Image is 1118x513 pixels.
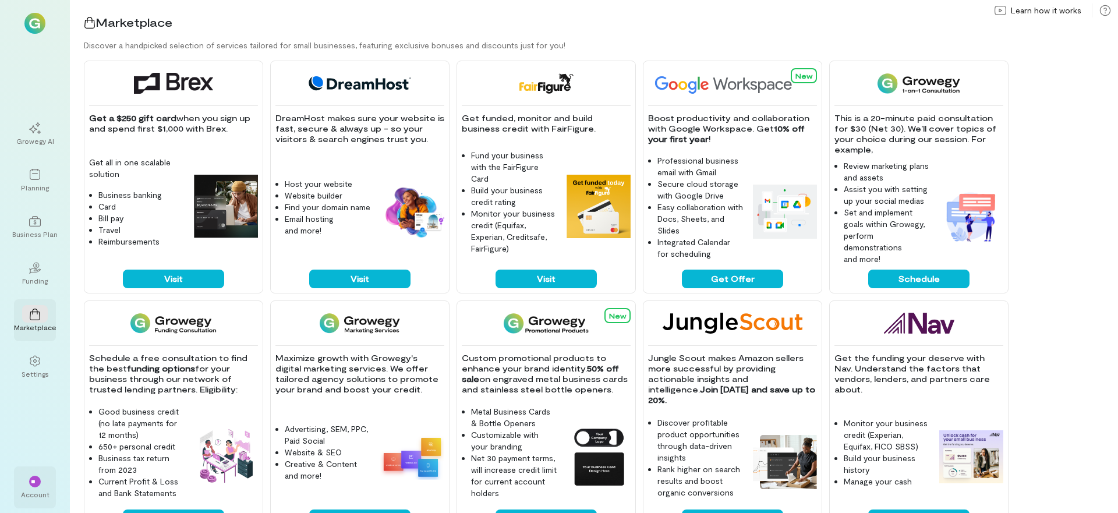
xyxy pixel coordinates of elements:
img: Growegy - Marketing Services [320,313,401,334]
div: Settings [22,369,49,378]
img: Growegy - Marketing Services feature [380,434,444,480]
span: Marketplace [95,15,172,29]
img: Funding Consultation feature [194,424,258,489]
li: Reimbursements [98,236,185,247]
img: Funding Consultation [130,313,216,334]
li: Professional business email with Gmail [657,155,744,178]
strong: Join [DATE] and save up to 20%. [648,384,818,405]
img: Brex feature [194,175,258,239]
img: Nav [884,313,954,334]
button: Schedule [868,270,970,288]
div: Account [21,490,49,499]
li: Net 30 payment terms, will increase credit limit for current account holders [471,452,557,499]
img: DreamHost [305,73,415,94]
li: Find your domain name [285,201,371,213]
img: Growegy Promo Products [504,313,589,334]
li: Travel [98,224,185,236]
img: DreamHost feature [380,185,444,239]
div: Discover a handpicked selection of services tailored for small businesses, featuring exclusive bo... [84,40,1118,51]
p: Boost productivity and collaboration with Google Workspace. Get ! [648,113,817,144]
li: Current Profit & Loss and Bank Statements [98,476,185,499]
li: Creative & Content and more! [285,458,371,482]
div: Marketplace [14,323,56,332]
li: Discover profitable product opportunities through data-driven insights [657,417,744,464]
div: Planning [21,183,49,192]
a: Settings [14,346,56,388]
img: Jungle Scout [663,313,802,334]
li: Review marketing plans and assets [844,160,930,183]
img: Jungle Scout feature [753,435,817,489]
a: Funding [14,253,56,295]
p: Maximize growth with Growegy's digital marketing services. We offer tailored agency solutions to ... [275,353,444,395]
li: Website builder [285,190,371,201]
div: Funding [22,276,48,285]
p: This is a 20-minute paid consultation for $30 (Net 30). We’ll cover topics of your choice during ... [834,113,1003,155]
img: Nav feature [939,430,1003,484]
li: Build your business credit rating [471,185,557,208]
p: Get the funding your deserve with Nav. Understand the factors that vendors, lenders, and partners... [834,353,1003,395]
img: Google Workspace feature [753,185,817,238]
p: Custom promotional products to enhance your brand identity. on engraved metal business cards and ... [462,353,631,395]
strong: 10% off your first year [648,123,807,144]
li: Rank higher on search results and boost organic conversions [657,464,744,498]
p: Schedule a free consultation to find the best for your business through our network of trusted le... [89,353,258,395]
li: Manage your cash [844,476,930,487]
a: Growegy AI [14,113,56,155]
div: Growegy AI [16,136,54,146]
li: Business tax return from 2023 [98,452,185,476]
li: Business banking [98,189,185,201]
button: Get Offer [682,270,783,288]
a: Planning [14,160,56,201]
img: FairFigure feature [567,175,631,239]
button: Visit [309,270,411,288]
li: Secure cloud storage with Google Drive [657,178,744,201]
img: 1-on-1 Consultation [878,73,960,94]
span: New [795,72,812,80]
li: Build your business history [844,452,930,476]
li: Integrated Calendar for scheduling [657,236,744,260]
img: Brex [134,73,213,94]
li: Easy collaboration with Docs, Sheets, and Slides [657,201,744,236]
li: Set and implement goals within Growegy, perform demonstrations and more! [844,207,930,265]
p: Get all in one scalable solution [89,157,185,180]
li: Fund your business with the FairFigure Card [471,150,557,185]
span: New [609,312,626,320]
li: Monitor your business credit (Experian, Equifax, FICO SBSS) [844,418,930,452]
li: Host your website [285,178,371,190]
li: 650+ personal credit [98,441,185,452]
span: Learn how it works [1011,5,1081,16]
li: Metal Business Cards & Bottle Openers [471,406,557,429]
img: Google Workspace [648,73,819,94]
strong: 50% off sale [462,363,621,384]
p: when you sign up and spend first $1,000 with Brex. [89,113,258,134]
img: 1-on-1 Consultation feature [939,185,1003,249]
li: Card [98,201,185,213]
img: Growegy Promo Products feature [567,424,631,489]
li: Monitor your business credit (Equifax, Experian, Creditsafe, FairFigure) [471,208,557,254]
li: Customizable with your branding [471,429,557,452]
li: Assist you with setting up your social medias [844,183,930,207]
strong: funding options [127,363,195,373]
p: DreamHost makes sure your website is fast, secure & always up - so your visitors & search engines... [275,113,444,144]
li: Advertising, SEM, PPC, Paid Social [285,423,371,447]
p: Jungle Scout makes Amazon sellers more successful by providing actionable insights and intelligence. [648,353,817,405]
li: Website & SEO [285,447,371,458]
li: Good business credit (no late payments for 12 months) [98,406,185,441]
a: Marketplace [14,299,56,341]
button: Visit [496,270,597,288]
button: Visit [123,270,224,288]
a: Business Plan [14,206,56,248]
li: Email hosting and more! [285,213,371,236]
li: Bill pay [98,213,185,224]
div: Business Plan [12,229,58,239]
strong: Get a $250 gift card [89,113,176,123]
p: Get funded, monitor and build business credit with FairFigure. [462,113,631,134]
img: FairFigure [518,73,574,94]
